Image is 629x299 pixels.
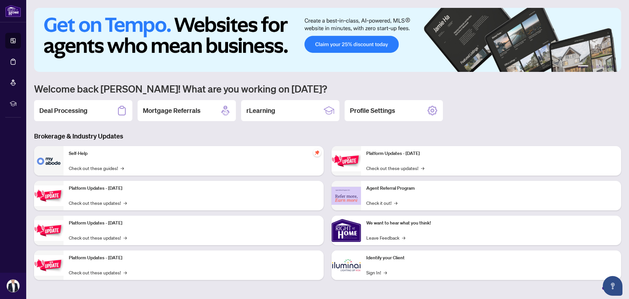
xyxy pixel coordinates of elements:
[39,106,87,115] h2: Deal Processing
[69,199,127,206] a: Check out these updates!→
[607,65,609,68] button: 5
[366,199,397,206] a: Check it out!→
[313,149,321,157] span: pushpin
[366,254,616,262] p: Identify your Client
[421,164,424,172] span: →
[69,234,127,241] a: Check out these updates!→
[402,234,405,241] span: →
[246,106,275,115] h2: rLearning
[366,234,405,241] a: Leave Feedback→
[332,216,361,245] img: We want to hear what you think!
[124,269,127,276] span: →
[34,132,621,141] h3: Brokerage & Industry Updates
[394,199,397,206] span: →
[34,8,621,72] img: Slide 0
[143,106,200,115] h2: Mortgage Referrals
[69,269,127,276] a: Check out these updates!→
[366,164,424,172] a: Check out these updates!→
[366,220,616,227] p: We want to hear what you think!
[350,106,395,115] h2: Profile Settings
[69,220,318,227] p: Platform Updates - [DATE]
[34,185,64,206] img: Platform Updates - September 16, 2025
[591,65,594,68] button: 2
[366,269,387,276] a: Sign In!→
[69,150,318,157] p: Self-Help
[603,276,622,296] button: Open asap
[69,254,318,262] p: Platform Updates - [DATE]
[34,220,64,241] img: Platform Updates - July 21, 2025
[332,151,361,171] img: Platform Updates - June 23, 2025
[124,199,127,206] span: →
[332,187,361,205] img: Agent Referral Program
[7,280,19,292] img: Profile Icon
[612,65,615,68] button: 6
[601,65,604,68] button: 4
[366,185,616,192] p: Agent Referral Program
[34,82,621,95] h1: Welcome back [PERSON_NAME]! What are you working on [DATE]?
[366,150,616,157] p: Platform Updates - [DATE]
[596,65,599,68] button: 3
[69,185,318,192] p: Platform Updates - [DATE]
[121,164,124,172] span: →
[34,255,64,276] img: Platform Updates - July 8, 2025
[34,146,64,176] img: Self-Help
[124,234,127,241] span: →
[332,250,361,280] img: Identify your Client
[384,269,387,276] span: →
[5,5,21,17] img: logo
[69,164,124,172] a: Check out these guides!→
[578,65,588,68] button: 1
